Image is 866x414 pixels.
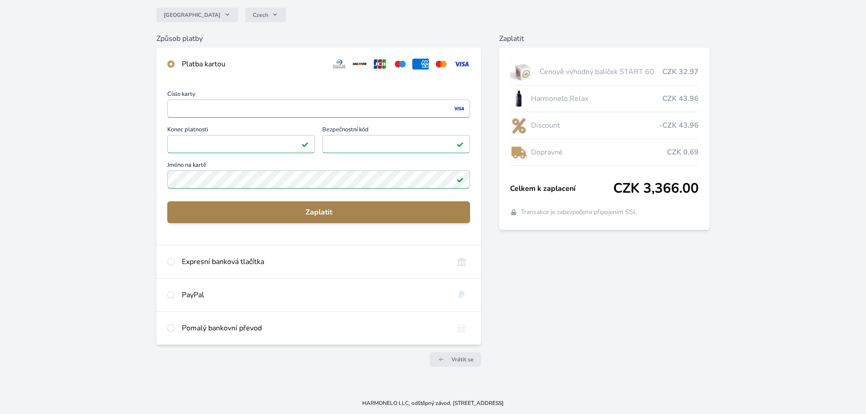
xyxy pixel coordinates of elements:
span: CZK 32.97 [662,66,699,77]
img: Platné pole [456,140,464,148]
span: Číslo karty [167,91,470,100]
span: Bezpečnostní kód [322,127,470,135]
span: Jméno na kartě [167,162,470,170]
div: Expresní banková tlačítka [182,256,446,267]
div: PayPal [182,289,446,300]
img: jcb.svg [372,59,389,70]
iframe: Iframe pro bezpečnostní kód [326,138,466,150]
img: CLEAN_RELAX_se_stinem_x-lo.jpg [510,87,527,110]
img: delivery-lo.png [510,141,527,164]
div: Pomalý bankovní převod [182,323,446,334]
img: Platné pole [456,176,464,183]
img: onlineBanking_CZ.svg [453,256,470,267]
img: visa.svg [453,59,470,70]
h6: Zaplatit [499,33,710,44]
span: Vrátit se [451,356,474,363]
img: bankTransfer_IBAN.svg [453,323,470,334]
span: -CZK 43.96 [659,120,699,131]
img: discover.svg [351,59,368,70]
span: Dopravné [531,147,667,158]
button: [GEOGRAPHIC_DATA] [156,8,238,22]
iframe: Iframe pro datum vypršení platnosti [171,138,311,150]
span: Konec platnosti [167,127,315,135]
iframe: Iframe pro číslo karty [171,102,466,115]
h6: Způsob platby [156,33,481,44]
img: amex.svg [412,59,429,70]
img: diners.svg [331,59,348,70]
span: Celkem k zaplacení [510,183,613,194]
span: CZK 3,366.00 [613,180,699,197]
button: Czech [245,8,286,22]
img: maestro.svg [392,59,409,70]
span: Zaplatit [175,207,463,218]
img: paypal.svg [453,289,470,300]
span: CZK 43.96 [662,93,699,104]
input: Jméno na kartěPlatné pole [167,170,470,189]
div: Platba kartou [182,59,324,70]
span: [GEOGRAPHIC_DATA] [164,11,220,19]
a: Vrátit se [430,352,481,367]
img: Platné pole [301,140,309,148]
span: Transakce je zabezpečena připojením SSL [521,208,637,217]
img: start.jpg [510,60,536,83]
span: Cenově výhodný balíček START 60 [540,66,662,77]
img: mc.svg [433,59,450,70]
button: Zaplatit [167,201,470,223]
span: Discount [531,120,659,131]
img: discount-lo.png [510,114,527,137]
img: visa [453,105,465,113]
span: Harmonelo Relax [531,93,662,104]
span: Czech [253,11,268,19]
span: CZK 0.69 [667,147,699,158]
